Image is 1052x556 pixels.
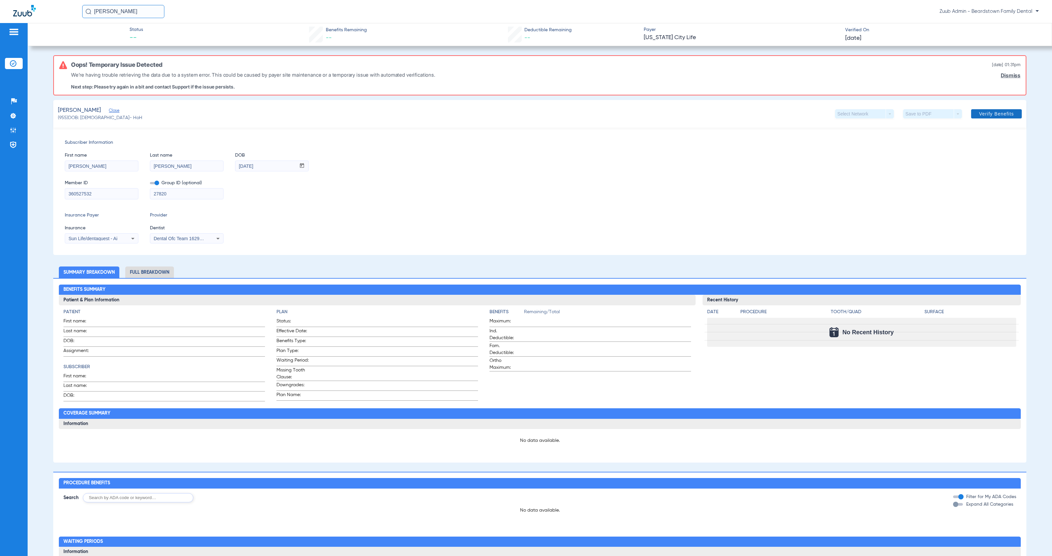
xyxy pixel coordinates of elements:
img: error-icon [59,61,67,69]
p: Next step: Please try again in a bit and contact Support if the issue persists. [71,84,435,89]
span: DOB: [63,338,96,346]
span: Close [109,108,115,114]
span: Dentist [150,225,224,232]
span: Ind. Deductible: [490,328,522,341]
h4: Subscriber [63,364,265,370]
h4: Tooth/Quad [831,309,922,316]
span: Status: [276,318,309,327]
span: Assignment: [63,347,96,356]
span: Effective Date: [276,328,309,337]
img: Calendar [829,327,839,337]
app-breakdown-title: Benefits [490,309,524,318]
label: Filter for My ADA Codes [965,493,1016,500]
h4: Benefits [490,309,524,316]
span: Dental Ofc Team 1629471016 [154,236,215,241]
span: Deductible Remaining [524,27,572,34]
input: Search for patients [82,5,164,18]
span: -- [326,35,332,41]
span: Ortho Maximum: [490,357,522,371]
input: Search by ADA code or keyword… [83,493,193,502]
app-breakdown-title: Surface [924,309,1016,318]
span: [PERSON_NAME] [58,106,101,114]
h3: Information [59,419,1020,429]
span: Verified On [845,27,1041,34]
span: Sun Life/dentaquest - Ai [68,236,117,241]
span: [US_STATE] City Life [644,34,840,42]
span: Last name: [63,328,96,337]
span: [DATE] 01:31PM [992,61,1020,68]
span: Missing Tooth Clause: [276,367,309,381]
span: Last name [150,152,224,159]
span: (955) DOB: [DEMOGRAPHIC_DATA] - HoH [58,114,142,121]
span: Verify Benefits [979,111,1014,116]
span: Provider [150,212,224,219]
span: Maximum: [490,318,522,327]
h4: Plan [276,309,478,316]
app-breakdown-title: Procedure [740,309,828,318]
p: No data available. [59,507,1020,514]
span: Subscriber Information [65,139,1015,146]
span: Search [63,494,79,501]
p: No data available. [63,437,1016,444]
span: Downgrades: [276,382,309,391]
h4: Patient [63,309,265,316]
img: Zuub Logo [13,5,36,16]
span: Remaining/Total [524,309,691,318]
span: [DATE] [845,34,861,42]
li: Summary Breakdown [59,266,119,278]
a: Dismiss [1001,72,1020,79]
p: We’re having trouble retrieving the data due to a system error. This could be caused by payer sit... [71,71,435,79]
span: Waiting Period: [276,357,309,366]
span: Plan Type: [276,347,309,356]
h2: Waiting Periods [59,537,1020,547]
span: Insurance Payer [65,212,138,219]
span: DOB [235,152,309,159]
img: hamburger-icon [9,28,19,36]
h2: Benefits Summary [59,285,1020,295]
span: Benefits Remaining [326,27,367,34]
span: First name [65,152,138,159]
h4: Procedure [740,309,828,316]
li: Full Breakdown [125,266,174,278]
span: First name: [63,373,96,382]
h3: Recent History [703,295,1021,305]
span: DOB: [63,392,96,401]
h2: Coverage Summary [59,408,1020,419]
h4: Date [707,309,735,316]
span: -- [130,34,143,43]
h2: Procedure Benefits [59,478,1020,489]
span: No Recent History [843,329,894,336]
img: Search Icon [85,9,91,14]
span: Plan Name: [276,392,309,400]
span: Zuub Admin - Beardstown Family Dental [940,8,1039,15]
span: Group ID (optional) [150,180,224,187]
span: Payer [644,26,840,33]
span: Insurance [65,225,138,232]
app-breakdown-title: Date [707,309,735,318]
app-breakdown-title: Tooth/Quad [831,309,922,318]
span: -- [524,35,530,41]
span: Last name: [63,382,96,391]
h4: Surface [924,309,1016,316]
button: Verify Benefits [971,109,1022,118]
span: First name: [63,318,96,327]
span: Status [130,26,143,33]
span: Fam. Deductible: [490,342,522,356]
button: Open calendar [296,161,308,171]
span: Benefits Type: [276,338,309,346]
span: Member ID [65,180,138,187]
h3: Patient & Plan Information [59,295,695,305]
h6: Oops! Temporary Issue Detected [71,61,162,68]
span: Expand All Categories [966,502,1013,507]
